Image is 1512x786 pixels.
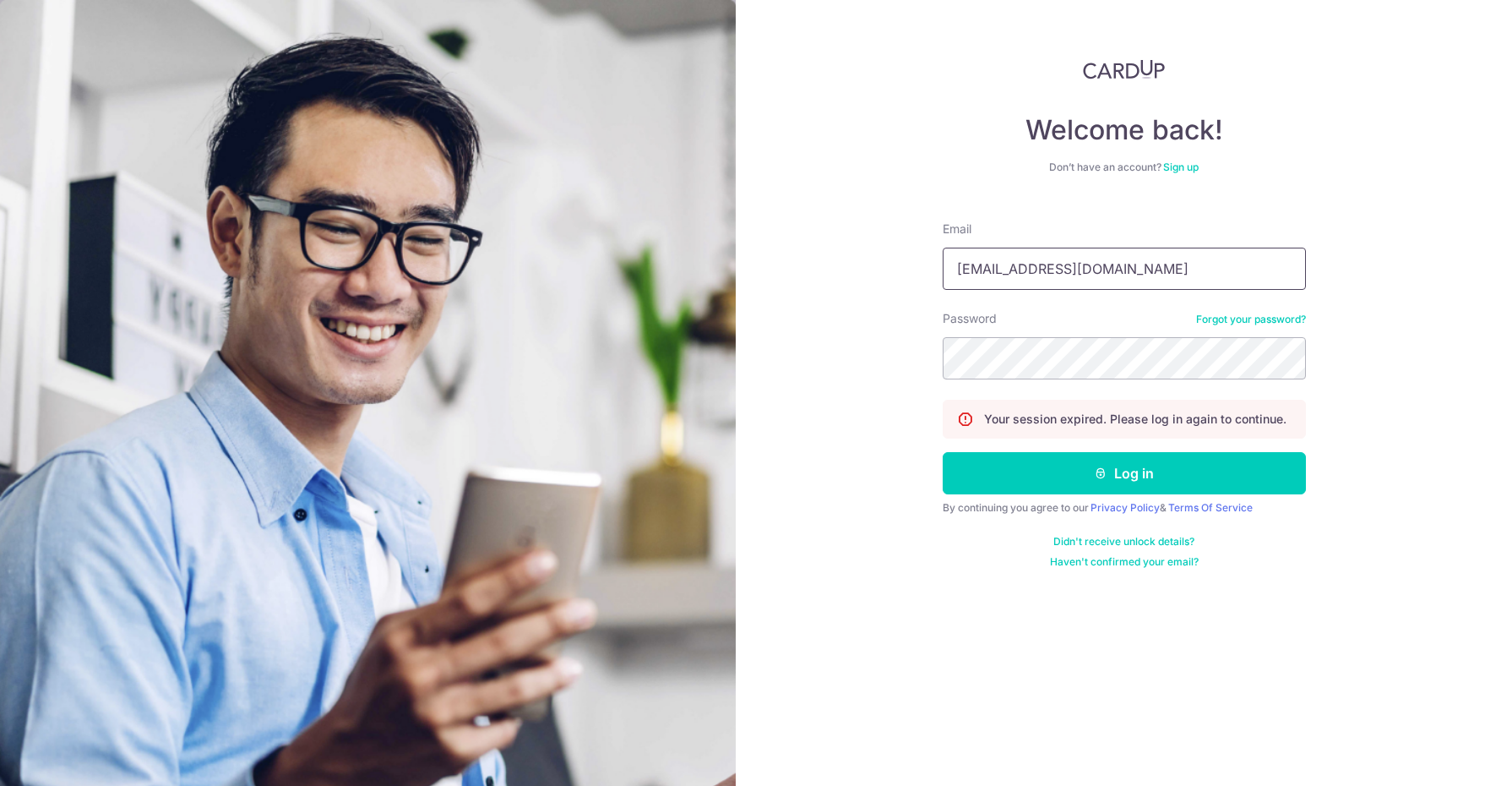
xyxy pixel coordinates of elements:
[943,221,971,237] label: Email
[943,113,1306,147] h4: Welcome back!
[984,411,1286,428] p: Your session expired. Please log in again to continue.
[943,161,1306,174] div: Don’t have an account?
[1090,501,1160,514] a: Privacy Policy
[1083,59,1166,79] img: CardUp Logo
[1163,161,1199,173] a: Sign up
[1168,501,1253,514] a: Terms Of Service
[943,248,1306,290] input: Enter your Email
[1050,555,1199,569] a: Haven't confirmed your email?
[943,310,997,327] label: Password
[943,452,1306,494] button: Log in
[1053,535,1194,549] a: Didn't receive unlock details?
[1196,313,1306,326] a: Forgot your password?
[943,501,1306,515] div: By continuing you agree to our &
